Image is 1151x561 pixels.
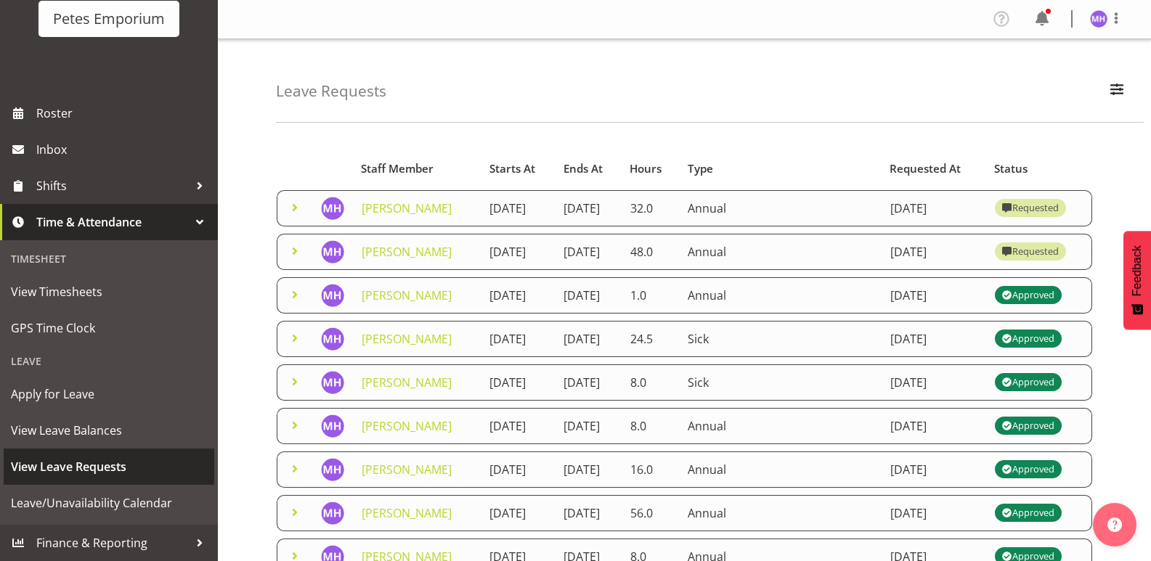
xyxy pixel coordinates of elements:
[362,462,452,478] a: [PERSON_NAME]
[321,414,344,438] img: mackenzie-halford4471.jpg
[994,160,1028,177] span: Status
[1002,330,1054,348] div: Approved
[362,200,452,216] a: [PERSON_NAME]
[622,451,680,488] td: 16.0
[622,495,680,531] td: 56.0
[4,376,214,412] a: Apply for Leave
[622,321,680,357] td: 24.5
[555,451,621,488] td: [DATE]
[321,240,344,263] img: mackenzie-halford4471.jpg
[321,284,344,307] img: mackenzie-halford4471.jpg
[1131,245,1144,296] span: Feedback
[882,190,986,226] td: [DATE]
[555,234,621,270] td: [DATE]
[1002,200,1059,217] div: Requested
[481,408,555,444] td: [DATE]
[11,419,207,441] span: View Leave Balances
[890,160,961,177] span: Requested At
[361,160,434,177] span: Staff Member
[555,408,621,444] td: [DATE]
[555,190,621,226] td: [DATE]
[11,492,207,514] span: Leave/Unavailability Calendar
[1002,374,1054,391] div: Approved
[36,175,189,197] span: Shifts
[1107,517,1122,532] img: help-xxl-2.png
[321,197,344,220] img: mackenzie-halford4471.jpg
[362,505,452,521] a: [PERSON_NAME]
[555,321,621,357] td: [DATE]
[555,495,621,531] td: [DATE]
[622,190,680,226] td: 32.0
[362,331,452,347] a: [PERSON_NAME]
[4,346,214,376] div: Leave
[321,501,344,525] img: mackenzie-halford4471.jpg
[4,274,214,310] a: View Timesheets
[36,102,211,124] span: Roster
[276,83,386,99] h4: Leave Requests
[36,211,189,233] span: Time & Attendance
[362,287,452,303] a: [PERSON_NAME]
[622,364,680,401] td: 8.0
[11,317,207,339] span: GPS Time Clock
[1090,10,1107,28] img: mackenzie-halford4471.jpg
[11,281,207,303] span: View Timesheets
[4,310,214,346] a: GPS Time Clock
[882,321,986,357] td: [DATE]
[4,244,214,274] div: Timesheet
[882,234,986,270] td: [DATE]
[481,451,555,488] td: [DATE]
[679,364,882,401] td: Sick
[630,160,662,177] span: Hours
[1002,243,1059,261] div: Requested
[679,451,882,488] td: Annual
[1002,504,1054,522] div: Approved
[679,408,882,444] td: Annual
[882,451,986,488] td: [DATE]
[481,190,555,226] td: [DATE]
[622,277,680,314] td: 1.0
[11,383,207,405] span: Apply for Leave
[321,458,344,481] img: mackenzie-halford4471.jpg
[481,234,555,270] td: [DATE]
[555,364,621,401] td: [DATE]
[481,277,555,314] td: [DATE]
[679,277,882,314] td: Annual
[36,532,189,554] span: Finance & Reporting
[882,364,986,401] td: [DATE]
[679,234,882,270] td: Annual
[882,495,986,531] td: [DATE]
[622,234,680,270] td: 48.0
[1002,287,1054,304] div: Approved
[4,412,214,449] a: View Leave Balances
[481,495,555,531] td: [DATE]
[4,485,214,521] a: Leave/Unavailability Calendar
[362,418,452,434] a: [PERSON_NAME]
[679,190,882,226] td: Annual
[882,408,986,444] td: [DATE]
[36,139,211,160] span: Inbox
[1002,417,1054,435] div: Approved
[489,160,535,177] span: Starts At
[1123,231,1151,329] button: Feedback - Show survey
[679,321,882,357] td: Sick
[11,456,207,478] span: View Leave Requests
[321,371,344,394] img: mackenzie-halford4471.jpg
[4,449,214,485] a: View Leave Requests
[481,321,555,357] td: [DATE]
[362,244,452,260] a: [PERSON_NAME]
[622,408,680,444] td: 8.0
[882,277,986,314] td: [DATE]
[688,160,713,177] span: Type
[53,8,165,30] div: Petes Emporium
[362,374,452,390] a: [PERSON_NAME]
[1102,75,1132,107] button: Filter Employees
[1002,461,1054,478] div: Approved
[555,277,621,314] td: [DATE]
[481,364,555,401] td: [DATE]
[321,327,344,351] img: mackenzie-halford4471.jpg
[679,495,882,531] td: Annual
[564,160,603,177] span: Ends At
